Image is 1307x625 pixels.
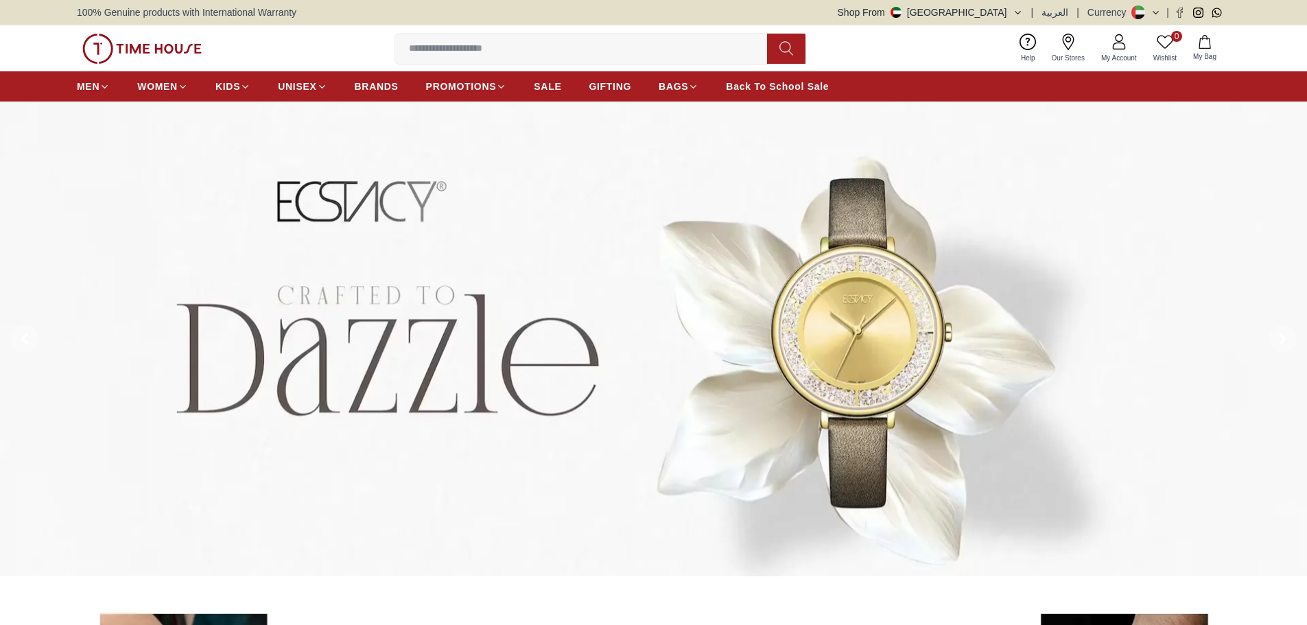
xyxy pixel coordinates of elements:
[137,80,178,93] span: WOMEN
[726,74,829,99] a: Back To School Sale
[1046,53,1090,63] span: Our Stores
[1148,53,1182,63] span: Wishlist
[278,74,327,99] a: UNISEX
[534,80,561,93] span: SALE
[215,80,240,93] span: KIDS
[1076,5,1079,19] span: |
[278,80,316,93] span: UNISEX
[659,74,698,99] a: BAGS
[355,80,399,93] span: BRANDS
[589,74,631,99] a: GIFTING
[1013,31,1044,66] a: Help
[838,5,1023,19] button: Shop From[GEOGRAPHIC_DATA]
[726,80,829,93] span: Back To School Sale
[1193,8,1203,18] a: Instagram
[589,80,631,93] span: GIFTING
[137,74,188,99] a: WOMEN
[1188,51,1222,62] span: My Bag
[1096,53,1142,63] span: My Account
[1212,8,1222,18] a: Whatsapp
[77,74,110,99] a: MEN
[1171,31,1182,42] span: 0
[1166,5,1169,19] span: |
[891,7,902,18] img: United Arab Emirates
[534,74,561,99] a: SALE
[1185,32,1225,64] button: My Bag
[77,5,296,19] span: 100% Genuine products with International Warranty
[426,74,507,99] a: PROMOTIONS
[1087,5,1132,19] div: Currency
[355,74,399,99] a: BRANDS
[77,80,99,93] span: MEN
[1031,5,1034,19] span: |
[659,80,688,93] span: BAGS
[82,34,202,64] img: ...
[1145,31,1185,66] a: 0Wishlist
[1175,8,1185,18] a: Facebook
[215,74,250,99] a: KIDS
[1015,53,1041,63] span: Help
[1041,5,1068,19] button: العربية
[1044,31,1093,66] a: Our Stores
[426,80,497,93] span: PROMOTIONS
